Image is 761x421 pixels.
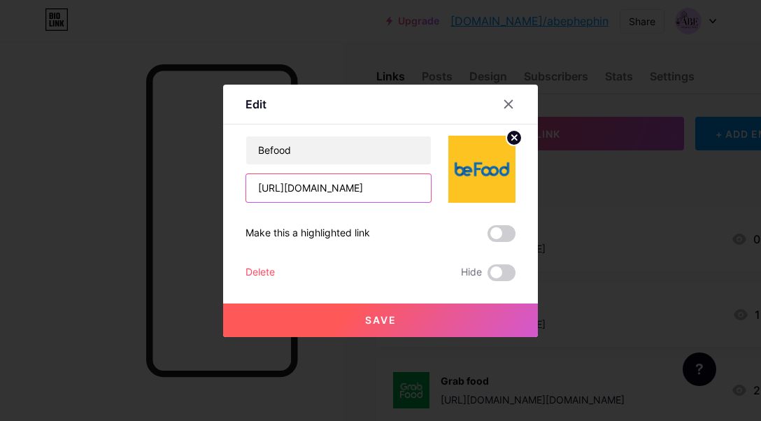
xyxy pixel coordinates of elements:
span: Save [365,314,397,326]
button: Save [223,304,538,337]
div: Edit [246,96,266,113]
div: Make this a highlighted link [246,225,370,242]
input: Title [246,136,431,164]
div: Delete [246,264,275,281]
span: Hide [461,264,482,281]
img: link_thumbnail [448,136,515,203]
input: URL [246,174,431,202]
